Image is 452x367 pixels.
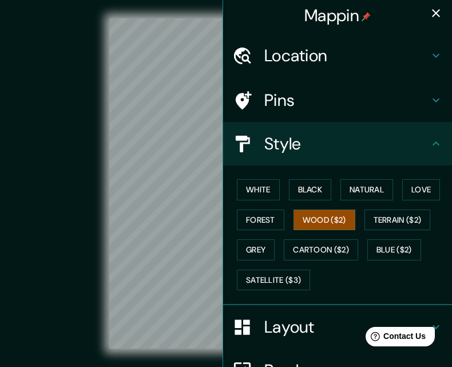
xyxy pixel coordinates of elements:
div: Pins [223,78,452,122]
h4: Style [264,133,429,154]
button: Love [402,179,440,200]
button: Natural [340,179,393,200]
button: Cartoon ($2) [284,239,358,261]
button: Terrain ($2) [364,210,431,231]
button: Wood ($2) [294,210,355,231]
button: Forest [237,210,284,231]
button: Black [289,179,332,200]
h4: Pins [264,90,429,111]
button: White [237,179,280,200]
button: Grey [237,239,275,261]
div: Style [223,122,452,165]
iframe: Help widget launcher [350,322,439,354]
h4: Location [264,45,429,66]
img: pin-icon.png [362,12,371,21]
h4: Mappin [304,5,371,26]
div: Location [223,34,452,77]
button: Satellite ($3) [237,270,310,291]
button: Blue ($2) [367,239,421,261]
h4: Layout [264,317,429,337]
canvas: Map [109,18,343,349]
div: Layout [223,305,452,349]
